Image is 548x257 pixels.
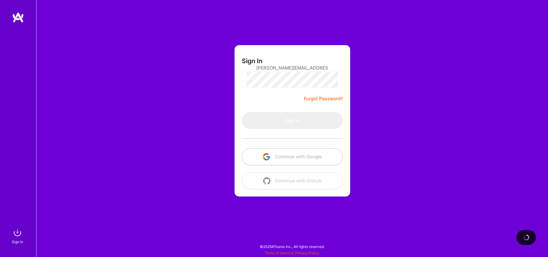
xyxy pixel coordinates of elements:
[242,148,343,165] button: Continue with Google
[263,153,270,160] img: icon
[12,239,23,245] div: Sign In
[13,227,23,245] a: sign inSign In
[522,233,531,242] img: loading
[36,239,548,254] div: © 2025 ATeams Inc., All rights reserved.
[265,251,319,255] span: |
[242,172,343,189] button: Continue with Github
[304,95,343,102] a: Forgot Password?
[263,177,270,184] img: icon
[11,227,23,239] img: sign in
[265,251,293,255] a: Terms of Service
[242,112,343,129] button: Sign In
[12,12,24,23] img: logo
[242,57,263,65] h3: Sign In
[295,251,319,255] a: Privacy Policy
[256,60,328,76] input: Email...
